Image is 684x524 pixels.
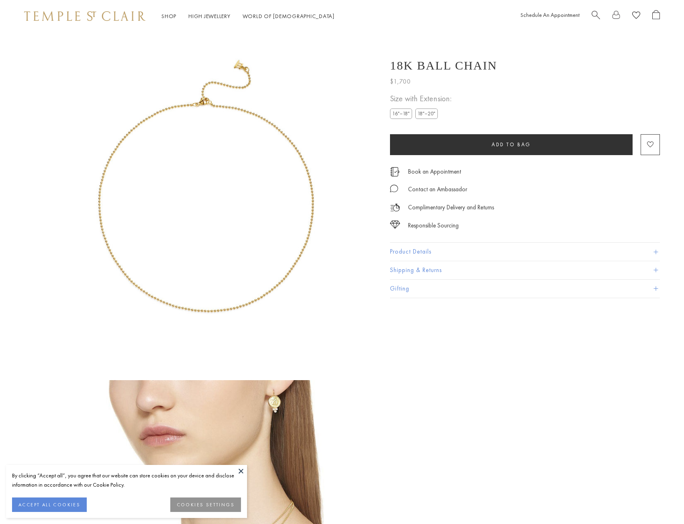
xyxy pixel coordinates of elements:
[12,471,241,489] div: By clicking “Accept all”, you agree that our website can store cookies on your device and disclos...
[632,10,640,23] a: View Wishlist
[408,167,461,176] a: Book an Appointment
[390,134,633,155] button: Add to bag
[390,221,400,229] img: icon_sourcing.svg
[188,12,231,20] a: High JewelleryHigh Jewellery
[161,11,335,21] nav: Main navigation
[12,497,87,512] button: ACCEPT ALL COOKIES
[390,203,400,213] img: icon_delivery.svg
[408,203,494,213] p: Complimentary Delivery and Returns
[390,59,497,72] h1: 18K Ball Chain
[652,10,660,23] a: Open Shopping Bag
[161,12,176,20] a: ShopShop
[243,12,335,20] a: World of [DEMOGRAPHIC_DATA]World of [DEMOGRAPHIC_DATA]
[390,184,398,192] img: MessageIcon-01_2.svg
[408,221,459,231] div: Responsible Sourcing
[492,141,531,148] span: Add to bag
[40,32,371,368] img: N88805-BC16EXT
[390,261,660,279] button: Shipping & Returns
[415,108,438,119] label: 18"–20"
[390,243,660,261] button: Product Details
[521,11,580,18] a: Schedule An Appointment
[390,108,412,119] label: 16"–18"
[592,10,600,23] a: Search
[170,497,241,512] button: COOKIES SETTINGS
[644,486,676,516] iframe: Gorgias live chat messenger
[24,11,145,21] img: Temple St. Clair
[390,92,451,105] span: Size with Extension:
[408,184,467,194] div: Contact an Ambassador
[390,167,400,176] img: icon_appointment.svg
[390,76,411,87] span: $1,700
[390,280,660,298] button: Gifting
